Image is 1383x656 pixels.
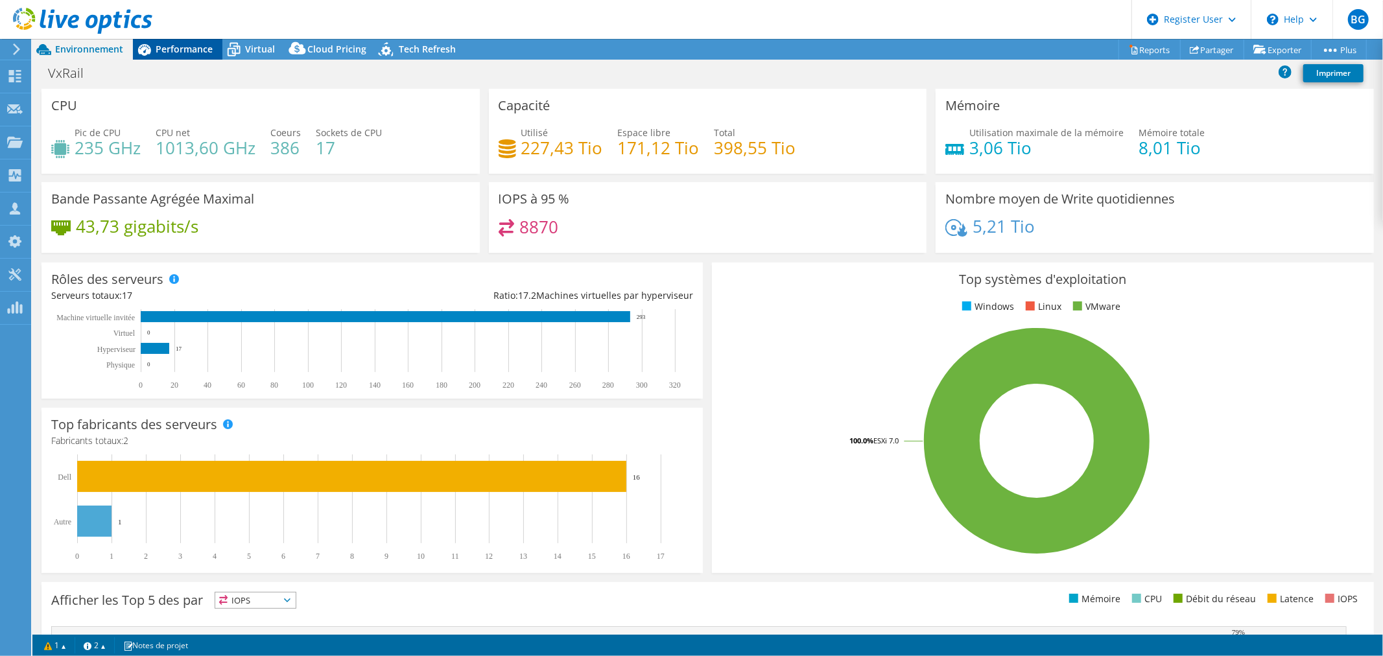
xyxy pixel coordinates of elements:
[669,381,681,390] text: 320
[873,436,899,445] tspan: ESXi 7.0
[176,346,182,352] text: 17
[97,345,136,354] text: Hyperviseur
[633,473,641,481] text: 16
[215,592,296,608] span: IOPS
[75,126,121,139] span: Pic de CPU
[123,434,128,447] span: 2
[58,473,71,482] text: Dell
[715,126,736,139] span: Total
[156,43,213,55] span: Performance
[969,141,1124,155] h4: 3,06 Tio
[554,552,561,561] text: 14
[156,126,190,139] span: CPU net
[156,141,255,155] h4: 1013,60 GHz
[417,552,425,561] text: 10
[75,637,115,653] a: 2
[518,289,536,301] span: 17.2
[204,381,211,390] text: 40
[384,552,388,561] text: 9
[1022,299,1061,314] li: Linux
[147,361,150,368] text: 0
[316,126,382,139] span: Sockets de CPU
[51,272,163,287] h3: Rôles des serveurs
[636,381,648,390] text: 300
[657,552,665,561] text: 17
[519,220,558,234] h4: 8870
[536,381,547,390] text: 240
[637,314,646,320] text: 293
[144,552,148,561] text: 2
[715,141,796,155] h4: 398,55 Tio
[973,219,1035,233] h4: 5,21 Tio
[270,381,278,390] text: 80
[51,417,217,432] h3: Top fabricants des serveurs
[270,141,301,155] h4: 386
[618,141,700,155] h4: 171,12 Tio
[55,43,123,55] span: Environnement
[521,141,603,155] h4: 227,43 Tio
[247,552,251,561] text: 5
[56,313,135,322] tspan: Machine virtuelle invitée
[1267,14,1279,25] svg: \n
[213,552,217,561] text: 4
[178,552,182,561] text: 3
[114,637,197,653] a: Notes de projet
[451,552,459,561] text: 11
[436,381,447,390] text: 180
[588,552,596,561] text: 15
[1244,40,1312,60] a: Exporter
[51,192,254,206] h3: Bande Passante Agrégée Maximal
[54,517,71,526] text: Autre
[945,192,1175,206] h3: Nombre moyen de Write quotidiennes
[499,99,550,113] h3: Capacité
[335,381,347,390] text: 120
[350,552,354,561] text: 8
[945,99,1000,113] h3: Mémoire
[372,288,693,303] div: Ratio: Machines virtuelles par hyperviseur
[51,288,372,303] div: Serveurs totaux:
[42,66,104,80] h1: VxRail
[469,381,480,390] text: 200
[139,381,143,390] text: 0
[75,552,79,561] text: 0
[118,518,122,526] text: 1
[1170,592,1256,606] li: Débit du réseau
[76,219,198,233] h4: 43,73 gigabits/s
[1322,592,1358,606] li: IOPS
[245,43,275,55] span: Virtual
[110,552,113,561] text: 1
[316,552,320,561] text: 7
[281,552,285,561] text: 6
[502,381,514,390] text: 220
[35,637,75,653] a: 1
[399,43,456,55] span: Tech Refresh
[402,381,414,390] text: 160
[622,552,630,561] text: 16
[1139,126,1205,139] span: Mémoire totale
[969,126,1124,139] span: Utilisation maximale de la mémoire
[51,99,77,113] h3: CPU
[270,126,301,139] span: Coeurs
[1311,40,1367,60] a: Plus
[122,289,132,301] span: 17
[75,141,141,155] h4: 235 GHz
[1264,592,1314,606] li: Latence
[1118,40,1181,60] a: Reports
[307,43,366,55] span: Cloud Pricing
[485,552,493,561] text: 12
[1139,141,1205,155] h4: 8,01 Tio
[51,434,693,448] h4: Fabricants totaux:
[1303,64,1364,82] a: Imprimer
[147,329,150,336] text: 0
[113,329,136,338] text: Virtuel
[849,436,873,445] tspan: 100.0%
[569,381,581,390] text: 260
[1232,628,1245,636] text: 79%
[722,272,1364,287] h3: Top systèmes d'exploitation
[1129,592,1162,606] li: CPU
[1070,299,1120,314] li: VMware
[316,141,382,155] h4: 17
[237,381,245,390] text: 60
[959,299,1014,314] li: Windows
[302,381,314,390] text: 100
